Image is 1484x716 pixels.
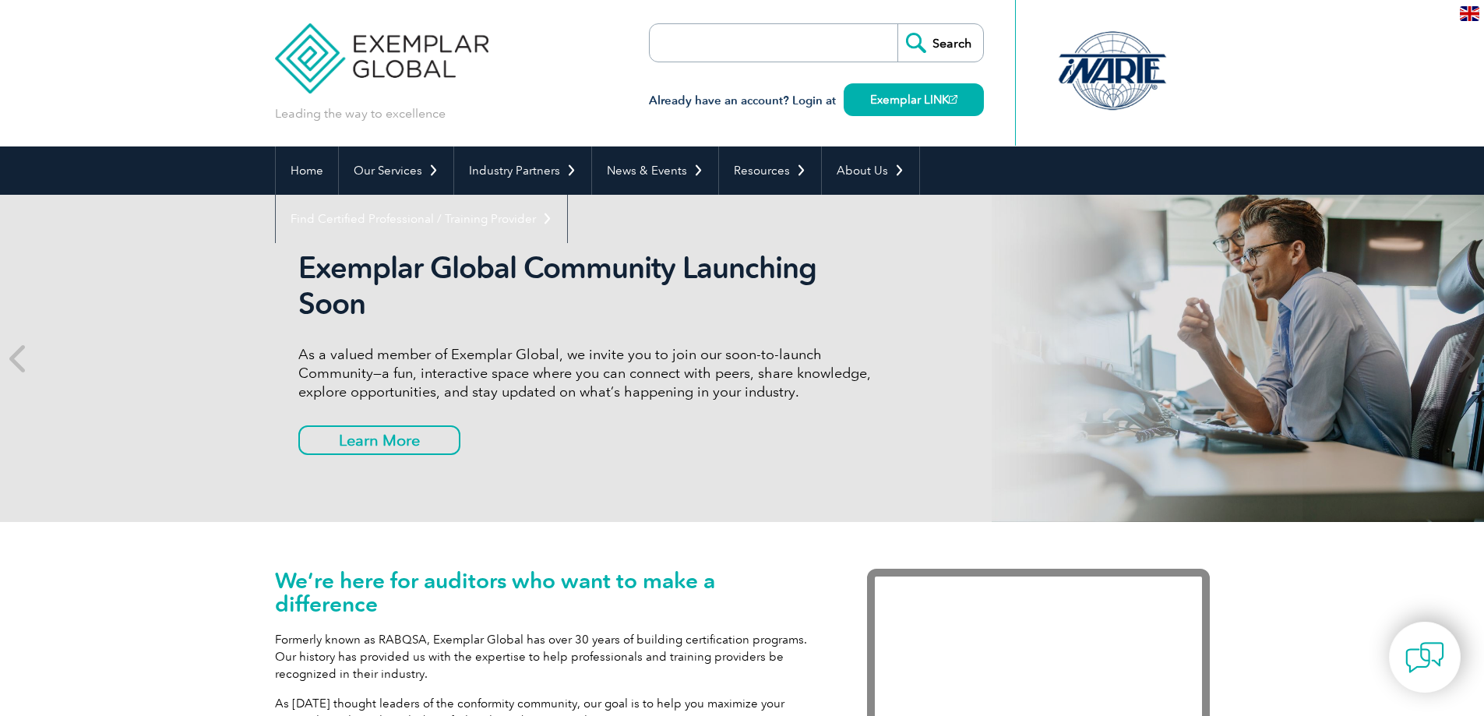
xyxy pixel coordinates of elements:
h1: We’re here for auditors who want to make a difference [275,569,820,615]
a: Exemplar LINK [844,83,984,116]
a: Our Services [339,146,453,195]
a: Learn More [298,425,460,455]
input: Search [897,24,983,62]
h2: Exemplar Global Community Launching Soon [298,250,883,322]
p: Formerly known as RABQSA, Exemplar Global has over 30 years of building certification programs. O... [275,631,820,682]
p: As a valued member of Exemplar Global, we invite you to join our soon-to-launch Community—a fun, ... [298,345,883,401]
a: News & Events [592,146,718,195]
a: Industry Partners [454,146,591,195]
a: Resources [719,146,821,195]
h3: Already have an account? Login at [649,91,984,111]
img: contact-chat.png [1405,638,1444,677]
a: About Us [822,146,919,195]
img: en [1460,6,1479,21]
img: open_square.png [949,95,957,104]
p: Leading the way to excellence [275,105,446,122]
a: Find Certified Professional / Training Provider [276,195,567,243]
a: Home [276,146,338,195]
